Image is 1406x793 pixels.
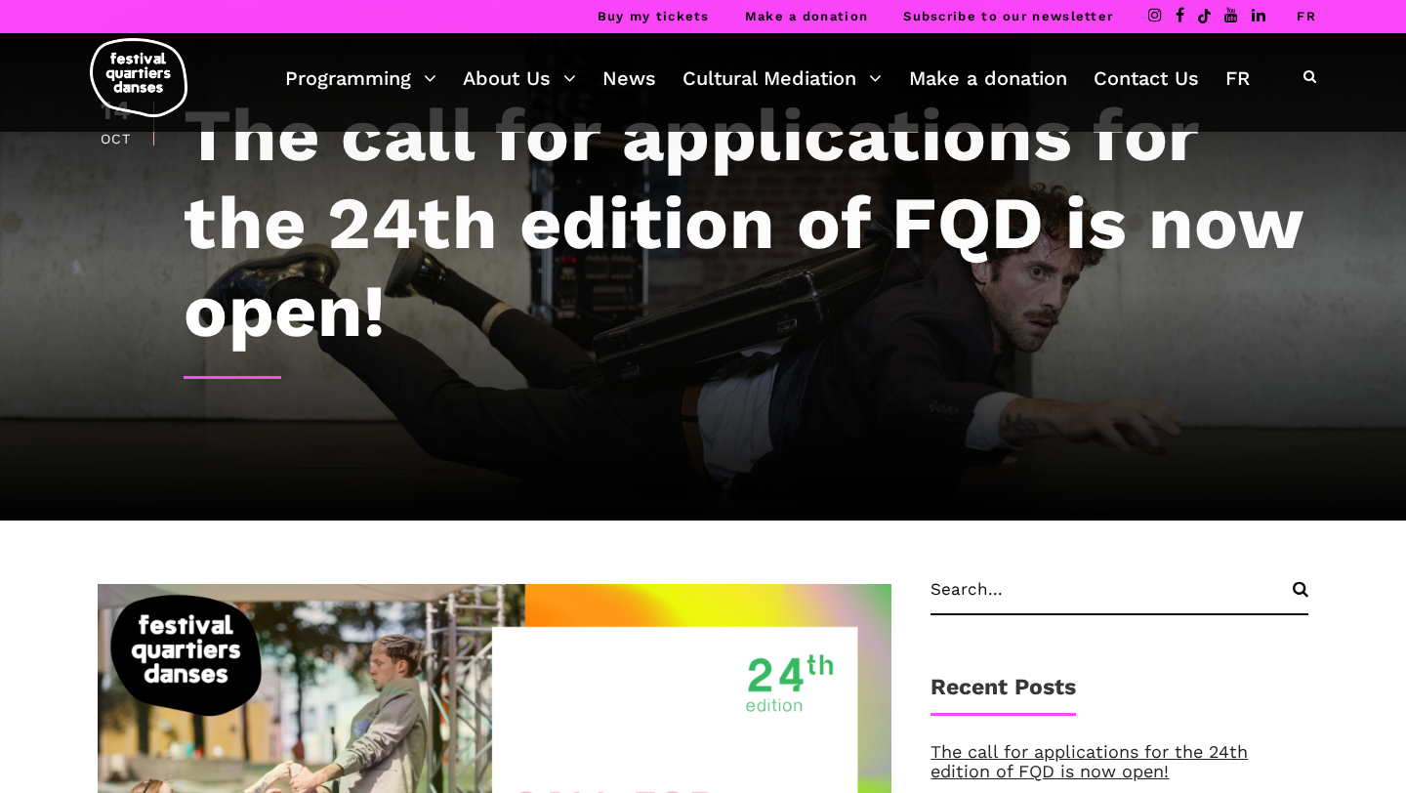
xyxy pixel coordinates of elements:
[184,91,1308,355] h1: The call for applications for the 24th edition of FQD is now open!
[909,62,1067,95] a: Make a donation
[1094,62,1199,95] a: Contact Us
[90,38,187,117] img: logo-fqd-med
[1297,9,1316,23] a: FR
[602,62,656,95] a: News
[285,62,436,95] a: Programming
[930,579,1308,615] input: Search...
[930,674,1076,716] h1: Recent Posts
[682,62,882,95] a: Cultural Mediation
[745,9,869,23] a: Make a donation
[930,741,1248,781] a: The call for applications for the 24th edition of FQD is now open!
[463,62,576,95] a: About Us
[98,132,134,146] div: Oct
[903,9,1113,23] a: Subscribe to our newsletter
[1225,62,1250,95] a: FR
[598,9,710,23] a: Buy my tickets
